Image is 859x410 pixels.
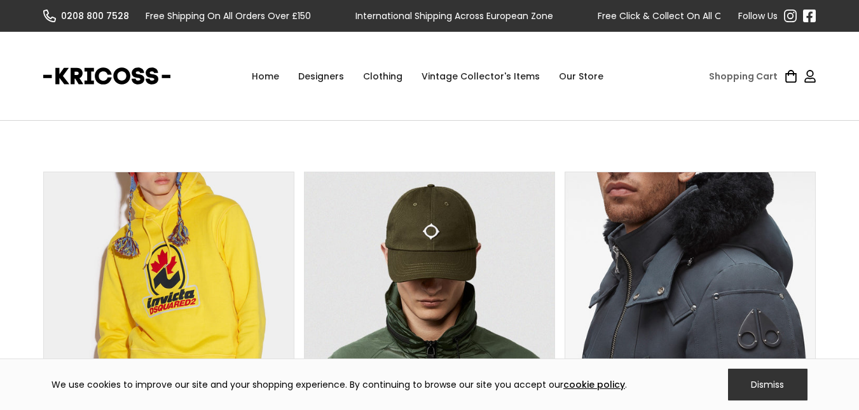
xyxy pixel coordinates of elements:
div: Free Click & Collect On All Orders [598,10,745,22]
div: International Shipping Across European Zone [355,10,553,22]
div: Clothing [354,57,412,95]
div: Free Shipping On All Orders Over £150 [146,10,311,22]
a: 0208 800 7528 [43,10,139,22]
div: Dismiss [728,369,807,400]
div: 0208 800 7528 [61,10,129,22]
div: Designers [289,57,354,95]
a: home [43,60,170,92]
a: Our Store [549,57,613,95]
a: Vintage Collector's Items [412,57,549,95]
a: cookie policy [563,378,625,391]
a: Home [242,57,289,95]
div: Follow Us [738,10,778,22]
div: We use cookies to improve our site and your shopping experience. By continuing to browse our site... [52,378,627,391]
div: Shopping Cart [709,70,778,83]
